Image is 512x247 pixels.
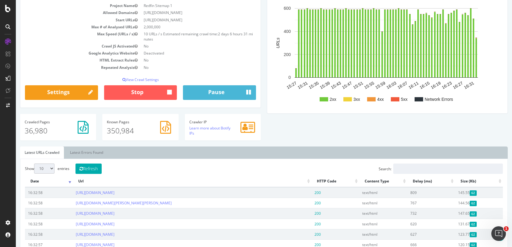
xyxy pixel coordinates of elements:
a: [URL][DOMAIN_NAME] [60,211,99,216]
text: 16:15 [403,80,415,90]
td: Project Name [9,2,125,9]
h4: Pages Crawled [9,120,76,124]
span: 200 [299,221,305,227]
text: URLs [260,38,265,48]
td: text/html [343,198,391,208]
span: 200 [299,200,305,206]
td: Redfin Sitemap 1 [125,2,240,9]
text: 16:11 [392,80,404,90]
label: Search: [363,164,487,174]
input: Search: [377,164,487,174]
text: 16:23 [425,80,437,90]
th: Size (Kb): activate to sort column ascending [439,175,487,187]
td: text/html [343,208,391,218]
text: 400 [268,29,275,34]
a: [URL][DOMAIN_NAME] [60,221,99,227]
text: 15:59 [359,80,370,90]
td: 131.67 [439,219,487,229]
p: View Crawl Settings [9,77,240,82]
span: 2 days 6 hours 31 minutes [128,31,237,42]
a: Settings [9,85,82,100]
button: Pause [167,85,240,100]
td: No [125,57,240,64]
text: 16:31 [447,80,459,90]
td: Deactivated [125,50,240,57]
text: 4xx [361,97,368,102]
h4: Crawler IP [174,120,240,124]
td: Allowed Domains [9,9,125,16]
svg: A chart. [256,2,485,109]
button: Refresh [60,164,86,174]
td: 732 [391,208,439,218]
span: Gzipped Content [454,222,461,227]
th: Url: activate to sort column ascending [57,175,296,187]
td: 2,000,000 [125,23,240,30]
text: 15:31 [281,80,293,90]
text: 16:03 [370,80,381,90]
h4: Pages Known [91,120,158,124]
td: 767 [391,198,439,208]
a: [URL][DOMAIN_NAME] [60,190,99,195]
label: Show entries [9,164,54,174]
a: [URL][DOMAIN_NAME] [60,232,99,237]
td: HTML Extract Rules [9,57,125,64]
text: 16:19 [414,80,426,90]
th: Content Type: activate to sort column ascending [343,175,391,187]
th: HTTP Code: activate to sort column ascending [296,175,343,187]
a: Latest Errors Found [50,146,92,159]
p: 36,980 [9,125,76,136]
text: 15:43 [314,80,326,90]
iframe: Intercom live chat [491,226,506,241]
text: 16:07 [381,80,393,90]
th: Delay (ms): activate to sort column ascending [391,175,439,187]
text: 15:47 [325,80,337,90]
text: 2xx [314,97,321,102]
text: 15:51 [336,80,348,90]
text: 15:55 [348,80,359,90]
td: 123.77 [439,229,487,239]
span: Gzipped Content [454,190,461,196]
td: Repeated Analysis [9,64,125,71]
span: 1 [504,226,509,231]
span: 200 [299,211,305,216]
td: 16:32:58 [9,187,57,198]
td: Start URLs [9,16,125,23]
span: 200 [299,190,305,195]
a: Learn more about Botify IPs [174,125,215,136]
text: 15:35 [292,80,304,90]
span: 200 [299,232,305,237]
a: Latest URLs Crawled [4,146,48,159]
td: 16:32:58 [9,198,57,208]
td: Crawl JS Activated [9,43,125,50]
td: 627 [391,229,439,239]
text: 3xx [338,97,344,102]
text: 5xx [385,97,392,102]
td: text/html [343,219,391,229]
td: text/html [343,187,391,198]
td: 16:32:58 [9,219,57,229]
span: Gzipped Content [454,211,461,217]
td: Google Analytics Website [9,50,125,57]
select: Showentries [18,164,39,174]
td: 620 [391,219,439,229]
th: Date: activate to sort column ascending [9,175,57,187]
td: 16:32:58 [9,208,57,218]
td: Max Speed (URLs / s) [9,30,125,43]
span: Gzipped Content [454,201,461,206]
td: [URL][DOMAIN_NAME] [125,9,240,16]
td: 16:32:58 [9,229,57,239]
td: 809 [391,187,439,198]
p: 350,984 [91,125,158,136]
td: 144.56 [439,198,487,208]
td: No [125,64,240,71]
td: Max # of Analysed URLs [9,23,125,30]
text: 0 [273,75,275,80]
text: Network Errors [409,97,437,102]
text: 600 [268,6,275,11]
text: 16:27 [436,80,448,90]
a: [URL][DOMAIN_NAME][PERSON_NAME][PERSON_NAME] [60,200,156,206]
span: Gzipped Content [454,232,461,237]
td: 10 URLs / s Estimated remaining crawl time: [125,30,240,43]
text: 15:39 [303,80,315,90]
